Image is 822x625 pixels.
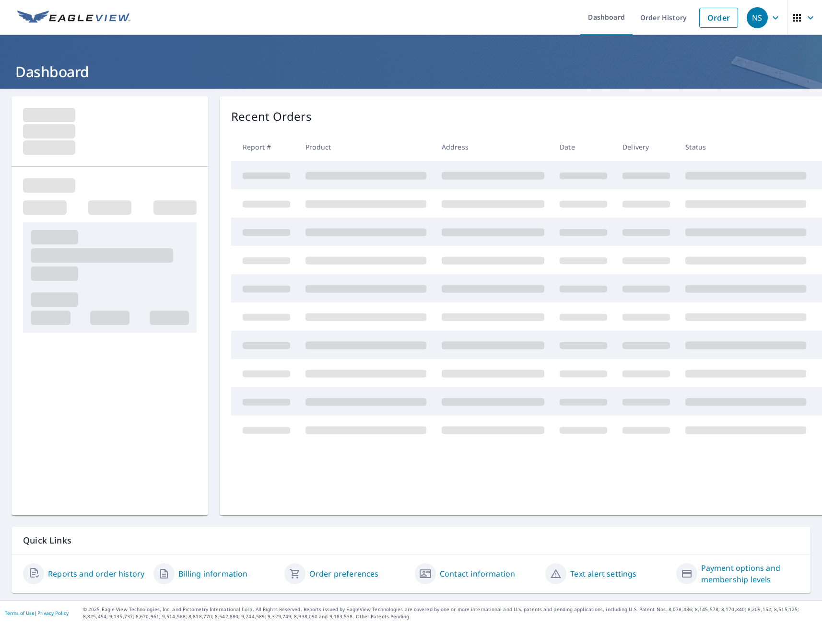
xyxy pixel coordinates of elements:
a: Payment options and membership levels [701,562,799,585]
p: © 2025 Eagle View Technologies, Inc. and Pictometry International Corp. All Rights Reserved. Repo... [83,606,817,620]
a: Order preferences [309,568,379,579]
th: Address [434,133,552,161]
a: Privacy Policy [37,610,69,616]
th: Report # [231,133,298,161]
p: Recent Orders [231,108,312,125]
a: Order [699,8,738,28]
p: Quick Links [23,534,799,546]
th: Date [552,133,615,161]
th: Delivery [615,133,678,161]
a: Text alert settings [570,568,636,579]
a: Terms of Use [5,610,35,616]
a: Reports and order history [48,568,144,579]
th: Product [298,133,434,161]
a: Billing information [178,568,247,579]
h1: Dashboard [12,62,810,81]
div: NS [747,7,768,28]
p: | [5,610,69,616]
a: Contact information [440,568,515,579]
img: EV Logo [17,11,130,25]
th: Status [678,133,814,161]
